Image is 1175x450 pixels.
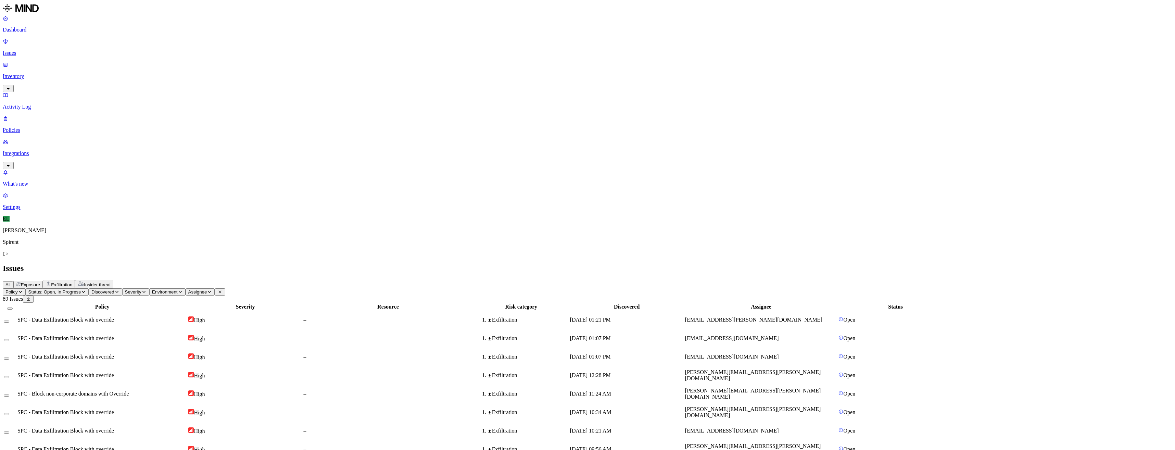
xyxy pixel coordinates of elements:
button: Select row [4,339,9,341]
span: [DATE] 10:21 AM [570,428,611,434]
img: severity-high.svg [188,427,194,433]
span: Discovered [91,289,114,295]
span: All [5,282,11,287]
a: Dashboard [3,15,1172,33]
span: [EMAIL_ADDRESS][PERSON_NAME][DOMAIN_NAME] [685,317,822,323]
span: [DATE] 11:24 AM [570,391,611,397]
span: High [194,373,205,378]
img: severity-high.svg [188,316,194,322]
span: Assignee [188,289,207,295]
div: Exfiltration [488,391,568,397]
div: Exfiltration [488,428,568,434]
p: Settings [3,204,1172,210]
span: High [194,336,205,341]
span: – [304,428,306,434]
span: Environment [152,289,178,295]
div: Status [838,304,952,310]
img: status-open.svg [838,409,843,414]
span: Open [843,354,855,360]
img: severity-high.svg [188,353,194,359]
span: [PERSON_NAME][EMAIL_ADDRESS][PERSON_NAME][DOMAIN_NAME] [685,388,821,400]
button: Select row [4,395,9,397]
a: Policies [3,115,1172,133]
span: Open [843,335,855,341]
a: Settings [3,192,1172,210]
span: [DATE] 12:28 PM [570,372,611,378]
p: Dashboard [3,27,1172,33]
div: Exfiltration [488,372,568,378]
span: High [194,410,205,415]
span: – [304,317,306,323]
button: Select row [4,432,9,434]
span: [DATE] 10:34 AM [570,409,611,415]
span: 89 Issues [3,296,23,302]
span: [DATE] 01:07 PM [570,354,611,360]
span: [DATE] 01:07 PM [570,335,611,341]
button: Select row [4,358,9,360]
img: severity-high.svg [188,372,194,377]
a: Issues [3,38,1172,56]
span: SPC - Data Exfiltration Block with override [17,428,114,434]
p: Activity Log [3,104,1172,110]
img: severity-high.svg [188,390,194,396]
span: SPC - Data Exfiltration Block with override [17,335,114,341]
div: Assignee [685,304,837,310]
span: EL [3,216,10,222]
span: [PERSON_NAME][EMAIL_ADDRESS][PERSON_NAME][DOMAIN_NAME] [685,406,821,418]
span: Exposure [21,282,40,287]
span: [EMAIL_ADDRESS][DOMAIN_NAME] [685,354,779,360]
div: Risk category [474,304,568,310]
span: – [304,335,306,341]
a: MIND [3,3,1172,15]
span: SPC - Data Exfiltration Block with override [17,317,114,323]
img: status-open.svg [838,335,843,340]
img: severity-high.svg [188,335,194,340]
span: Open [843,317,855,323]
span: High [194,317,205,323]
div: Exfiltration [488,409,568,415]
span: Open [843,372,855,378]
img: status-open.svg [838,354,843,359]
div: Resource [304,304,473,310]
span: – [304,354,306,360]
span: SPC - Block non-corporate domains with Override [17,391,129,397]
span: High [194,354,205,360]
p: Issues [3,50,1172,56]
span: Severity [125,289,141,295]
span: – [304,409,306,415]
span: [DATE] 01:21 PM [570,317,611,323]
img: severity-high.svg [188,409,194,414]
img: status-open.svg [838,317,843,322]
div: Policy [17,304,187,310]
span: Open [843,409,855,415]
p: Inventory [3,73,1172,79]
button: Select row [4,376,9,378]
img: status-open.svg [838,391,843,396]
a: Inventory [3,62,1172,91]
p: Integrations [3,150,1172,157]
span: Policy [5,289,18,295]
span: Exfiltration [51,282,72,287]
span: [EMAIL_ADDRESS][DOMAIN_NAME] [685,335,779,341]
span: [EMAIL_ADDRESS][DOMAIN_NAME] [685,428,779,434]
img: MIND [3,3,39,14]
button: Select row [4,321,9,323]
span: Insider threat [84,282,111,287]
a: Activity Log [3,92,1172,110]
p: What's new [3,181,1172,187]
span: Status: Open, In Progress [28,289,81,295]
div: Discovered [570,304,684,310]
span: Open [843,428,855,434]
span: – [304,391,306,397]
span: SPC - Data Exfiltration Block with override [17,409,114,415]
span: SPC - Data Exfiltration Block with override [17,372,114,378]
span: SPC - Data Exfiltration Block with override [17,354,114,360]
div: Severity [188,304,302,310]
span: High [194,391,205,397]
button: Select row [4,413,9,415]
div: Exfiltration [488,335,568,341]
span: [PERSON_NAME][EMAIL_ADDRESS][PERSON_NAME][DOMAIN_NAME] [685,369,821,381]
div: Exfiltration [488,317,568,323]
span: Open [843,391,855,397]
a: Integrations [3,139,1172,168]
